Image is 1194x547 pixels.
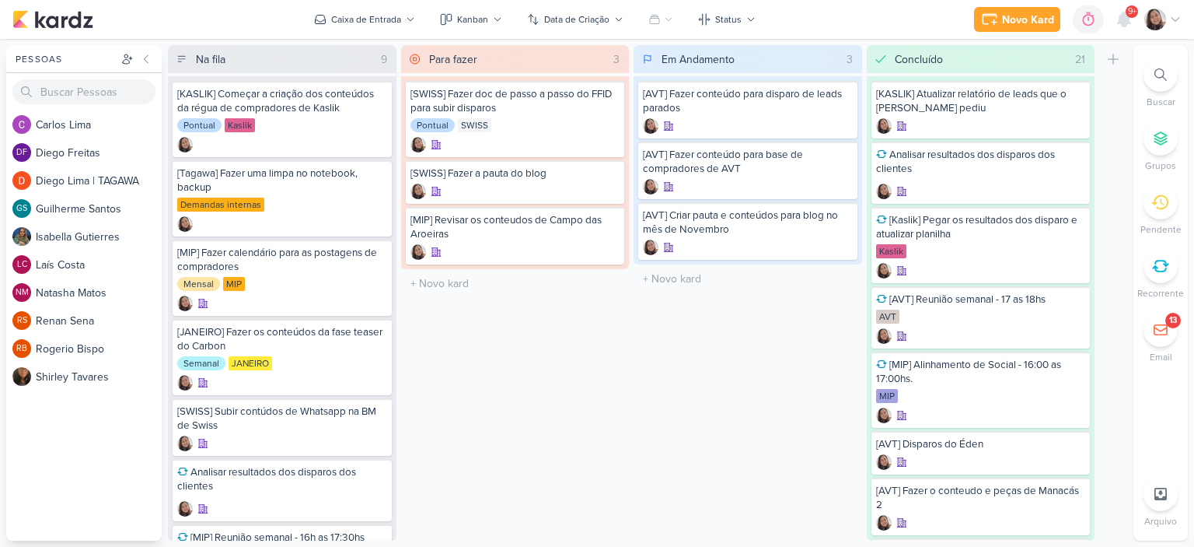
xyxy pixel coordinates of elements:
div: 21 [1069,51,1091,68]
div: Kaslik [225,118,255,132]
div: [AVT] Fazer o conteudo e peças de Manacás 2 [876,484,1086,512]
p: Buscar [1147,95,1175,109]
div: Criador(a): Sharlene Khoury [876,515,892,531]
div: Criador(a): Sharlene Khoury [876,263,892,279]
img: Sharlene Khoury [876,118,892,134]
div: 3 [840,51,859,68]
div: Criador(a): Sharlene Khoury [410,137,426,153]
div: Analisar resultados dos disparos dos clientes [876,148,1086,176]
p: LC [17,261,27,269]
div: Criador(a): Sharlene Khoury [876,408,892,423]
img: Sharlene Khoury [876,515,892,531]
div: Criador(a): Sharlene Khoury [876,328,892,344]
img: Sharlene Khoury [876,454,892,470]
div: [AVT] Fazer conteúdo para base de compradores de AVT [643,148,853,176]
img: Sharlene Khoury [643,118,658,134]
div: 9 [375,51,393,68]
div: S h i r l e y T a v a r e s [36,369,162,385]
div: Criador(a): Sharlene Khoury [876,118,892,134]
img: Sharlene Khoury [410,244,426,260]
img: Sharlene Khoury [177,375,193,391]
div: Semanal [177,356,225,370]
p: Email [1150,350,1172,364]
div: Criador(a): Sharlene Khoury [410,244,426,260]
div: Diego Freitas [12,143,31,162]
img: Sharlene Khoury [177,137,193,153]
input: + Novo kard [404,272,627,295]
div: Criador(a): Sharlene Khoury [410,184,426,199]
p: Arquivo [1144,514,1177,528]
img: Diego Lima | TAGAWA [12,171,31,190]
div: AVT [876,310,899,324]
div: N a t a s h a M a t o s [36,285,162,301]
div: Criador(a): Sharlene Khoury [643,179,658,195]
div: [MIP] Alinhamento de Social - 16:00 as 17:00hs. [876,358,1086,386]
img: Isabella Gutierres [12,227,31,246]
div: Pontual [177,118,222,132]
div: Criador(a): Sharlene Khoury [643,240,658,255]
p: Recorrente [1137,286,1184,300]
div: Pontual [410,118,455,132]
div: Criador(a): Sharlene Khoury [177,436,193,451]
span: 9+ [1128,5,1136,18]
img: Sharlene Khoury [876,328,892,344]
img: Sharlene Khoury [643,240,658,255]
div: Renan Sena [12,311,31,330]
p: RB [16,345,27,353]
button: Novo Kard [974,7,1060,32]
img: Sharlene Khoury [876,408,892,423]
div: MIP [876,389,898,403]
div: [AVT] Reunião semanal - 17 as 18hs [876,293,1086,307]
div: Natasha Matos [12,283,31,302]
img: Sharlene Khoury [876,184,892,199]
img: Carlos Lima [12,115,31,134]
div: [KASLIK] Começar a criação dos conteúdos da régua de compradores de Kaslik [177,87,387,115]
div: Criador(a): Sharlene Khoury [876,184,892,199]
p: DF [16,149,27,157]
div: Kaslik [876,244,906,258]
div: Guilherme Santos [12,199,31,218]
div: [MIP] Fazer calendário para as postagens de compradores [177,246,387,274]
img: kardz.app [12,10,93,29]
img: Sharlene Khoury [177,436,193,451]
div: C a r l o s L i m a [36,117,162,133]
div: Criador(a): Sharlene Khoury [177,501,193,517]
div: Demandas internas [177,198,264,212]
div: [Kaslik] Pegar os resultados dos disparo e atualizar planilha [876,213,1086,241]
div: [SWISS] Fazer a pauta do blog [410,167,620,181]
div: [SWISS] Subir contúdos de Whatsapp na BM de Swiss [177,405,387,433]
div: Laís Costa [12,255,31,274]
img: Sharlene Khoury [410,184,426,199]
div: Criador(a): Sharlene Khoury [643,118,658,134]
img: Sharlene Khoury [643,179,658,195]
img: Sharlene Khoury [177,501,193,517]
div: Criador(a): Sharlene Khoury [177,216,193,232]
div: [MIP] Revisar os conteudos de Campo das Aroeiras [410,213,620,241]
div: [MIP] Reunião semanal - 16h as 17:30hs [177,531,387,545]
input: + Novo kard [637,268,859,290]
div: R o g e r i o B i s p o [36,341,162,357]
div: Pessoas [12,52,118,66]
div: 3 [607,51,626,68]
div: SWISS [458,118,491,132]
img: Sharlene Khoury [876,263,892,279]
div: D i e g o L i m a | T A G A W A [36,173,162,189]
div: I s a b e l l a G u t i e r r e s [36,229,162,245]
div: Criador(a): Sharlene Khoury [876,454,892,470]
div: Analisar resultados dos disparos dos clientes [177,465,387,493]
div: [AVT] Disparos do Éden [876,437,1086,451]
div: Criador(a): Sharlene Khoury [177,296,193,311]
img: Sharlene Khoury [177,296,193,311]
div: [AVT] Criar pauta e conteúdos para blog no mês de Novembro [643,209,853,237]
div: [SWISS] Fazer doc de passo a passo do FFID para subir disparos [410,87,620,115]
div: D i e g o F r e i t a s [36,145,162,161]
li: Ctrl + F [1133,58,1188,109]
img: Sharlene Khoury [177,216,193,232]
div: Criador(a): Sharlene Khoury [177,375,193,391]
div: L a í s C o s t a [36,257,162,273]
div: [AVT] Fazer conteúdo para disparo de leads parados [643,87,853,115]
div: [Tagawa] Fazer uma limpa no notebook, backup [177,167,387,195]
div: 13 [1169,314,1177,327]
div: [JANEIRO] Fazer os conteúdos da fase teaser do Carbon [177,325,387,353]
div: Novo Kard [1002,12,1054,28]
